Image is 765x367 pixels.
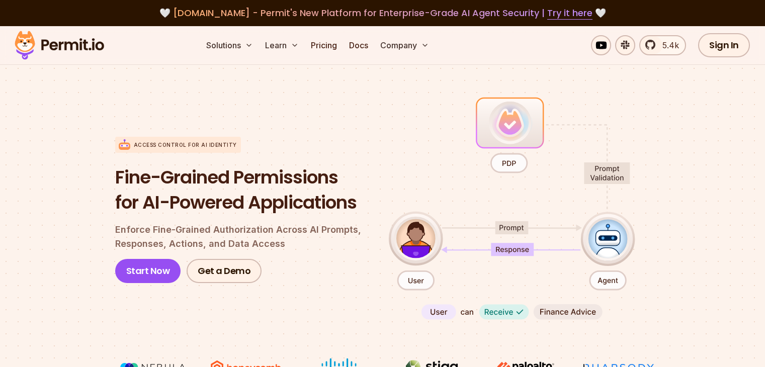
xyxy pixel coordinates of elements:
span: 5.4k [656,39,679,51]
a: Sign In [698,33,750,57]
button: Solutions [202,35,257,55]
a: Get a Demo [187,259,262,283]
p: Access control for AI Identity [134,141,237,149]
div: 🤍 🤍 [24,6,741,20]
a: Pricing [307,35,341,55]
button: Company [376,35,433,55]
h1: Fine-Grained Permissions for AI-Powered Applications [115,165,373,215]
span: [DOMAIN_NAME] - Permit's New Platform for Enterprise-Grade AI Agent Security | [173,7,592,19]
a: Start Now [115,259,181,283]
a: Docs [345,35,372,55]
a: 5.4k [639,35,686,55]
a: Try it here [547,7,592,20]
p: Enforce Fine-Grained Authorization Across AI Prompts, Responses, Actions, and Data Access [115,223,373,251]
img: Permit logo [10,28,109,62]
button: Learn [261,35,303,55]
